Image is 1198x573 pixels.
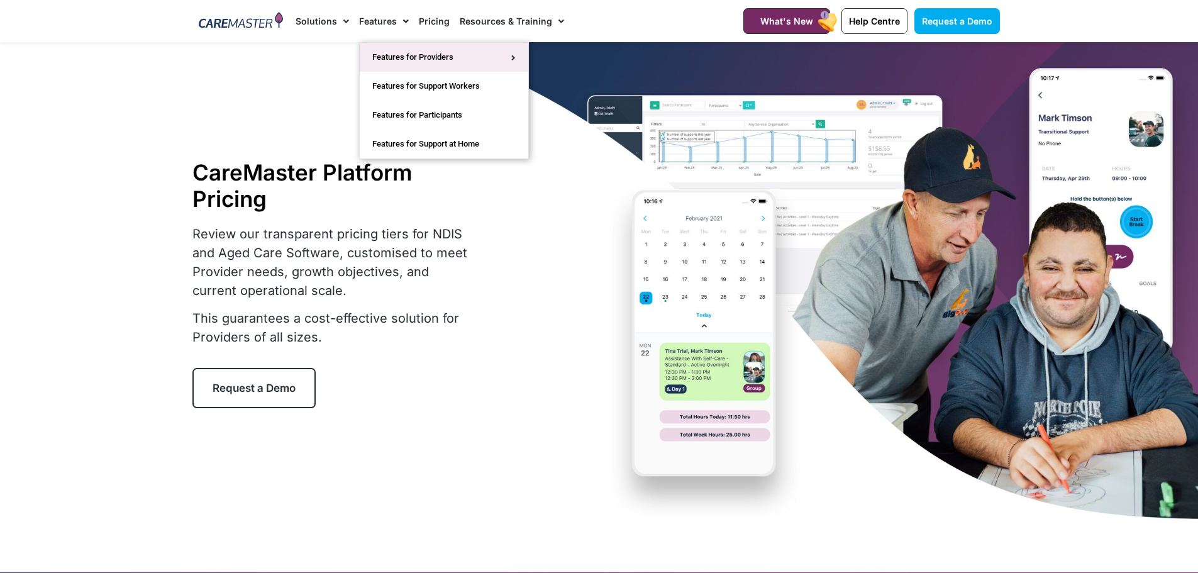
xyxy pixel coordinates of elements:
a: What's New [743,8,830,34]
a: Features for Support at Home [360,130,528,159]
span: What's New [760,16,813,26]
p: Review our transparent pricing tiers for NDIS and Aged Care Software, customised to meet Provider... [192,225,475,300]
span: Request a Demo [213,382,296,394]
img: CareMaster Logo [199,12,284,31]
h1: CareMaster Platform Pricing [192,159,475,212]
a: Request a Demo [914,8,1000,34]
a: Features for Support Workers [360,72,528,101]
a: Features for Providers [360,43,528,72]
a: Help Centre [841,8,907,34]
span: Request a Demo [922,16,992,26]
span: Help Centre [849,16,900,26]
p: This guarantees a cost-effective solution for Providers of all sizes. [192,309,475,347]
a: Request a Demo [192,368,316,408]
a: Features for Participants [360,101,528,130]
ul: Features [359,42,529,159]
